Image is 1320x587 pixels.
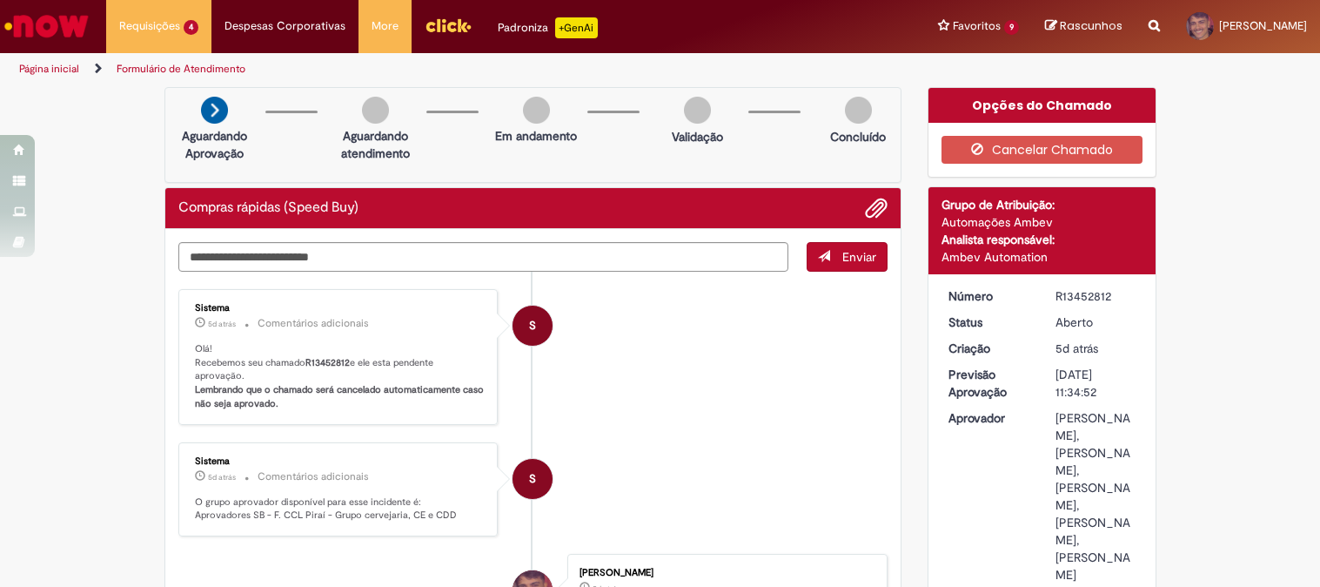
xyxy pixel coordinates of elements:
button: Enviar [807,242,888,272]
p: Olá! Recebemos seu chamado e ele esta pendente aprovação. [195,342,485,411]
p: Aguardando atendimento [333,127,418,162]
p: Em andamento [495,127,577,145]
span: Favoritos [953,17,1001,35]
b: R13452812 [305,356,350,369]
div: Sistema [195,456,485,467]
img: img-circle-grey.png [362,97,389,124]
div: 27/08/2025 14:34:52 [1055,340,1136,357]
p: Concluído [830,128,886,145]
div: R13452812 [1055,287,1136,305]
button: Adicionar anexos [865,197,888,219]
div: Padroniza [498,17,598,38]
dt: Número [935,287,1042,305]
span: S [529,458,536,500]
img: img-circle-grey.png [684,97,711,124]
div: Opções do Chamado [928,88,1156,123]
time: 27/08/2025 14:34:52 [1055,341,1098,356]
div: [PERSON_NAME] [580,568,869,578]
div: Automações Ambev [941,213,1142,231]
dt: Previsão Aprovação [935,366,1042,401]
img: click_logo_yellow_360x200.png [425,12,472,38]
div: Grupo de Atribuição: [941,196,1142,213]
p: Aguardando Aprovação [172,127,257,162]
p: +GenAi [555,17,598,38]
div: Sistema [195,303,485,314]
p: O grupo aprovador disponível para esse incidente é: Aprovadores SB - F. CCL Piraí - Grupo cerveja... [195,496,485,523]
span: More [372,17,399,35]
div: [DATE] 11:34:52 [1055,366,1136,401]
h2: Compras rápidas (Speed Buy) Histórico de tíquete [178,200,358,216]
img: img-circle-grey.png [523,97,550,124]
a: Formulário de Atendimento [117,62,245,76]
dt: Aprovador [935,409,1042,427]
div: Ambev Automation [941,248,1142,266]
button: Cancelar Chamado [941,136,1142,164]
div: System [513,306,553,346]
img: ServiceNow [2,9,91,44]
a: Página inicial [19,62,79,76]
small: Comentários adicionais [258,469,369,484]
span: 4 [184,20,198,35]
span: Rascunhos [1060,17,1122,34]
span: Despesas Corporativas [224,17,345,35]
span: 9 [1004,20,1019,35]
img: arrow-next.png [201,97,228,124]
small: Comentários adicionais [258,316,369,331]
span: 5d atrás [208,472,236,482]
dt: Status [935,314,1042,331]
dt: Criação [935,340,1042,357]
div: Analista responsável: [941,231,1142,248]
div: System [513,459,553,499]
span: Enviar [842,249,876,265]
span: 5d atrás [208,319,236,329]
div: [PERSON_NAME], [PERSON_NAME], [PERSON_NAME], [PERSON_NAME], [PERSON_NAME] [1055,409,1136,584]
img: img-circle-grey.png [845,97,872,124]
textarea: Digite sua mensagem aqui... [178,242,789,272]
time: 27/08/2025 14:35:02 [208,472,236,482]
span: 5d atrás [1055,341,1098,356]
span: Requisições [119,17,180,35]
span: S [529,305,536,347]
div: Aberto [1055,314,1136,331]
a: Rascunhos [1045,18,1122,35]
span: [PERSON_NAME] [1219,18,1307,33]
p: Validação [672,128,723,145]
ul: Trilhas de página [13,53,867,85]
b: Lembrando que o chamado será cancelado automaticamente caso não seja aprovado. [195,383,486,410]
time: 27/08/2025 14:35:05 [208,319,236,329]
